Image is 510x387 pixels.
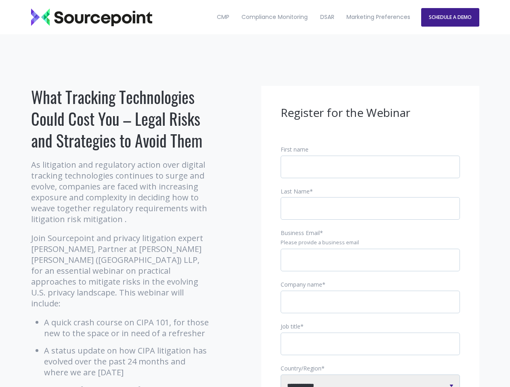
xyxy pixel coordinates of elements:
[281,364,321,372] span: Country/Region
[281,187,310,195] span: Last Name
[31,159,211,225] p: As litigation and regulatory action over digital tracking technologies continues to surge and evo...
[44,345,211,378] li: A status update on how CIPA litigation has evolved over the past 24 months and where we are [DATE]
[281,322,300,330] span: Job title
[31,86,211,151] h1: What Tracking Technologies Could Cost You – Legal Risks and Strategies to Avoid Them
[281,146,309,153] span: First name
[281,105,460,121] h3: Register for the Webinar
[281,281,322,288] span: Company name
[281,239,460,246] legend: Please provide a business email
[421,8,479,27] a: SCHEDULE A DEMO
[31,8,152,26] img: Sourcepoint_logo_black_transparent (2)-2
[31,233,211,309] p: Join Sourcepoint and privacy litigation expert [PERSON_NAME], Partner at [PERSON_NAME] [PERSON_NA...
[44,317,211,339] li: A quick crash course on CIPA 101, for those new to the space or in need of a refresher
[281,229,320,237] span: Business Email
